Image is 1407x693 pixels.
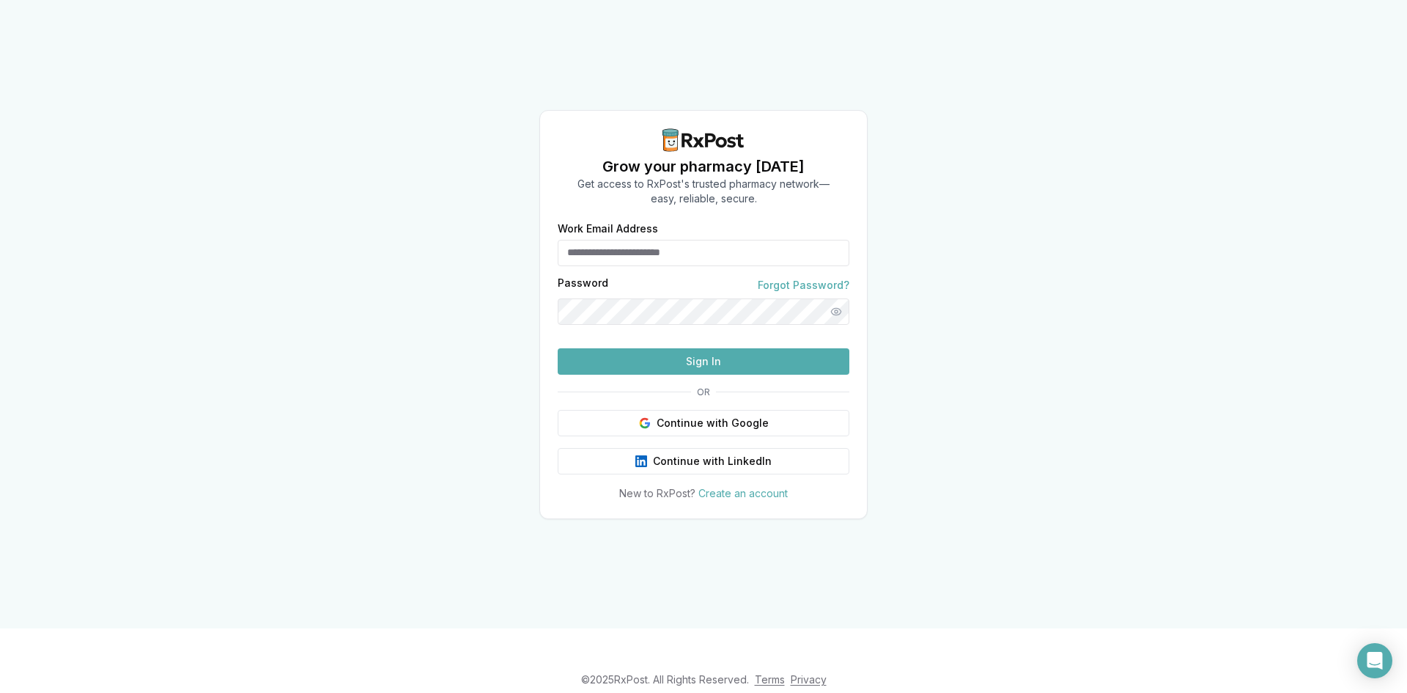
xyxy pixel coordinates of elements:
h1: Grow your pharmacy [DATE] [577,156,830,177]
a: Forgot Password? [758,278,849,293]
a: Privacy [791,673,827,686]
label: Work Email Address [558,224,849,234]
img: LinkedIn [635,455,647,467]
span: OR [691,386,716,398]
button: Sign In [558,348,849,375]
a: Terms [755,673,785,686]
button: Continue with LinkedIn [558,448,849,474]
a: Create an account [698,487,788,499]
button: Continue with Google [558,410,849,436]
button: Show password [823,298,849,325]
p: Get access to RxPost's trusted pharmacy network— easy, reliable, secure. [577,177,830,206]
label: Password [558,278,608,293]
img: Google [639,417,651,429]
span: New to RxPost? [619,487,695,499]
div: Open Intercom Messenger [1357,643,1392,678]
img: RxPost Logo [657,128,750,152]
